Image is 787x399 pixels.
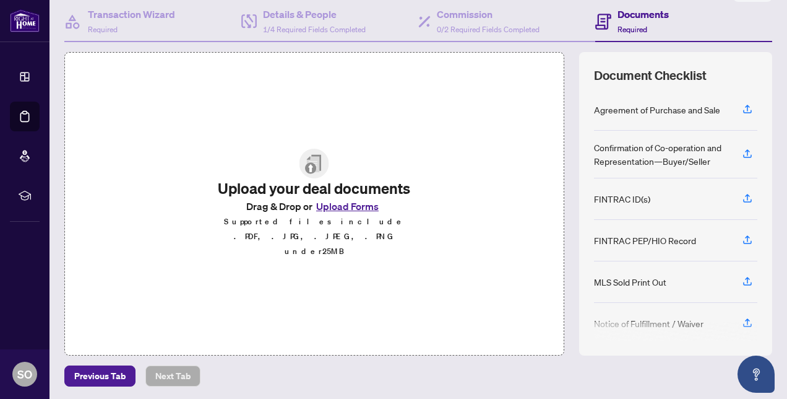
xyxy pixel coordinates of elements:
h4: Transaction Wizard [88,7,175,22]
span: Required [88,25,118,34]
img: File Upload [299,149,329,178]
img: logo [10,9,40,32]
h2: Upload your deal documents [214,178,414,198]
h4: Documents [617,7,669,22]
button: Open asap [738,356,775,393]
div: FINTRAC ID(s) [594,192,650,206]
span: 1/4 Required Fields Completed [263,25,366,34]
button: Upload Forms [312,198,382,214]
span: Required [617,25,647,34]
span: Drag & Drop or [246,198,382,214]
div: Notice of Fulfillment / Waiver [594,317,703,330]
p: Supported files include .PDF, .JPG, .JPEG, .PNG under 25 MB [214,214,414,259]
span: Document Checklist [594,67,707,84]
h4: Details & People [263,7,366,22]
div: FINTRAC PEP/HIO Record [594,234,696,247]
div: Agreement of Purchase and Sale [594,103,720,116]
span: SO [17,366,32,383]
span: 0/2 Required Fields Completed [437,25,540,34]
div: Confirmation of Co-operation and Representation—Buyer/Seller [594,141,728,168]
h4: Commission [437,7,540,22]
span: File UploadUpload your deal documentsDrag & Drop orUpload FormsSupported files include .PDF, .JPG... [204,139,424,269]
button: Previous Tab [64,366,135,387]
span: Previous Tab [74,366,126,386]
button: Next Tab [145,366,200,387]
div: MLS Sold Print Out [594,275,666,289]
